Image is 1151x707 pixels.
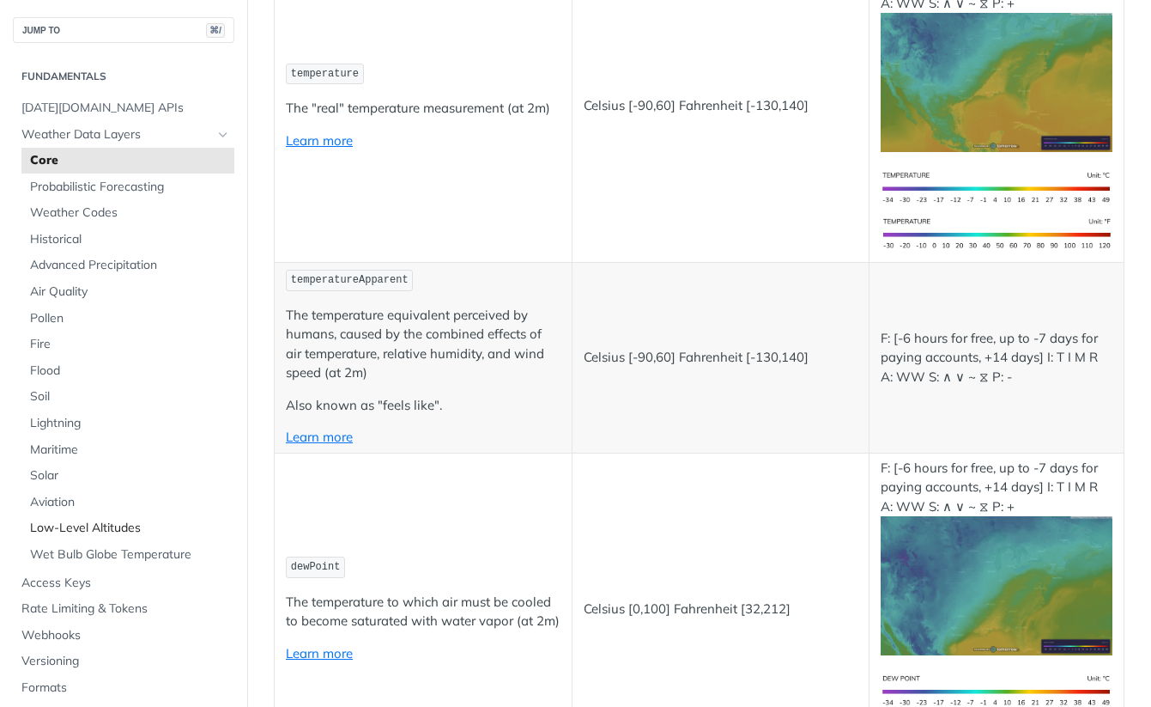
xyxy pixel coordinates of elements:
[291,274,409,286] span: temperatureApparent
[216,128,230,142] button: Hide subpages for Weather Data Layers
[286,306,560,383] p: The temperature equivalent perceived by humans, caused by the combined effects of air temperature...
[286,132,353,149] a: Learn more
[206,23,225,38] span: ⌘/
[30,415,230,432] span: Lightning
[30,546,230,564] span: Wet Bulb Globe Temperature
[30,363,230,380] span: Flood
[13,17,234,43] button: JUMP TO⌘/
[881,224,1112,241] span: Expand image
[21,253,234,278] a: Advanced Precipitation
[21,490,234,515] a: Aviation
[30,204,230,222] span: Weather Codes
[21,515,234,541] a: Low-Level Altitudes
[30,231,230,248] span: Historical
[881,73,1112,89] span: Expand image
[881,329,1112,387] p: F: [-6 hours for free, up to -7 days for paying accounts, +14 days] I: T I M R A: WW S: ∧ ∨ ~ ⧖ P: -
[881,682,1112,698] span: Expand image
[286,99,560,119] p: The "real" temperature measurement (at 2m)
[21,542,234,568] a: Wet Bulb Globe Temperature
[21,279,234,305] a: Air Quality
[584,348,858,368] p: Celsius [-90,60] Fahrenheit [-130,140]
[13,95,234,121] a: [DATE][DOMAIN_NAME] APIs
[21,463,234,489] a: Solar
[21,126,212,143] span: Weather Data Layers
[13,675,234,701] a: Formats
[286,645,353,661] a: Learn more
[584,96,858,116] p: Celsius [-90,60] Fahrenheit [-130,140]
[286,396,560,416] p: Also known as "feels like".
[286,429,353,445] a: Learn more
[21,680,230,697] span: Formats
[13,122,234,148] a: Weather Data LayersHide subpages for Weather Data Layers
[584,600,858,619] p: Celsius [0,100] Fahrenheit [32,212]
[30,257,230,274] span: Advanced Precipitation
[21,575,230,592] span: Access Keys
[13,69,234,84] h2: Fundamentals
[21,653,230,670] span: Versioning
[21,384,234,410] a: Soil
[21,100,230,117] span: [DATE][DOMAIN_NAME] APIs
[21,148,234,174] a: Core
[30,310,230,327] span: Pollen
[21,227,234,253] a: Historical
[13,570,234,596] a: Access Keys
[881,179,1112,195] span: Expand image
[21,600,230,618] span: Rate Limiting & Tokens
[21,411,234,436] a: Lightning
[881,576,1112,593] span: Expand image
[30,494,230,511] span: Aviation
[30,520,230,537] span: Low-Level Altitudes
[30,442,230,459] span: Maritime
[21,200,234,226] a: Weather Codes
[30,467,230,485] span: Solar
[13,649,234,674] a: Versioning
[21,306,234,332] a: Pollen
[291,68,359,80] span: temperature
[291,561,341,573] span: dewPoint
[30,179,230,196] span: Probabilistic Forecasting
[21,437,234,463] a: Maritime
[30,283,230,301] span: Air Quality
[21,627,230,644] span: Webhooks
[21,332,234,357] a: Fire
[30,388,230,405] span: Soil
[13,623,234,649] a: Webhooks
[30,152,230,169] span: Core
[21,358,234,384] a: Flood
[21,174,234,200] a: Probabilistic Forecasting
[286,593,560,631] p: The temperature to which air must be cooled to become saturated with water vapor (at 2m)
[30,336,230,353] span: Fire
[881,459,1112,656] p: F: [-6 hours for free, up to -7 days for paying accounts, +14 days] I: T I M R A: WW S: ∧ ∨ ~ ⧖ P: +
[13,596,234,622] a: Rate Limiting & Tokens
